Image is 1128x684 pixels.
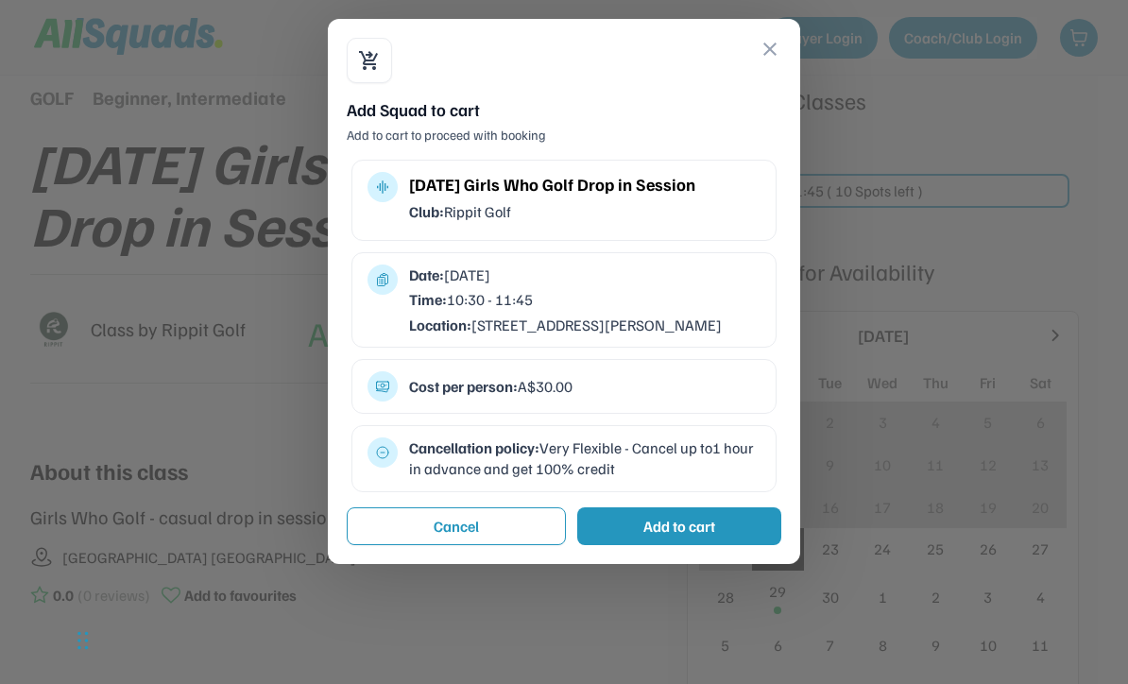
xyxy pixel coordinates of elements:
div: Add to cart to proceed with booking [347,126,781,145]
div: Add to cart [643,515,715,538]
strong: Cancellation policy: [409,438,539,457]
strong: Date: [409,265,444,284]
strong: Cost per person: [409,377,518,396]
div: 10:30 - 11:45 [409,289,761,310]
button: shopping_cart_checkout [358,49,381,72]
div: Very Flexible - Cancel up to1 hour in advance and get 100% credit [409,437,761,480]
div: [STREET_ADDRESS][PERSON_NAME] [409,315,761,335]
div: [DATE] Girls Who Golf Drop in Session [409,172,761,197]
div: Rippit Golf [409,201,761,222]
div: A$30.00 [409,376,761,397]
button: Cancel [347,507,566,545]
div: Add Squad to cart [347,98,781,122]
button: close [759,38,781,60]
div: [DATE] [409,265,761,285]
strong: Time: [409,290,447,309]
strong: Club: [409,202,444,221]
strong: Location: [409,316,471,334]
button: multitrack_audio [375,180,390,195]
